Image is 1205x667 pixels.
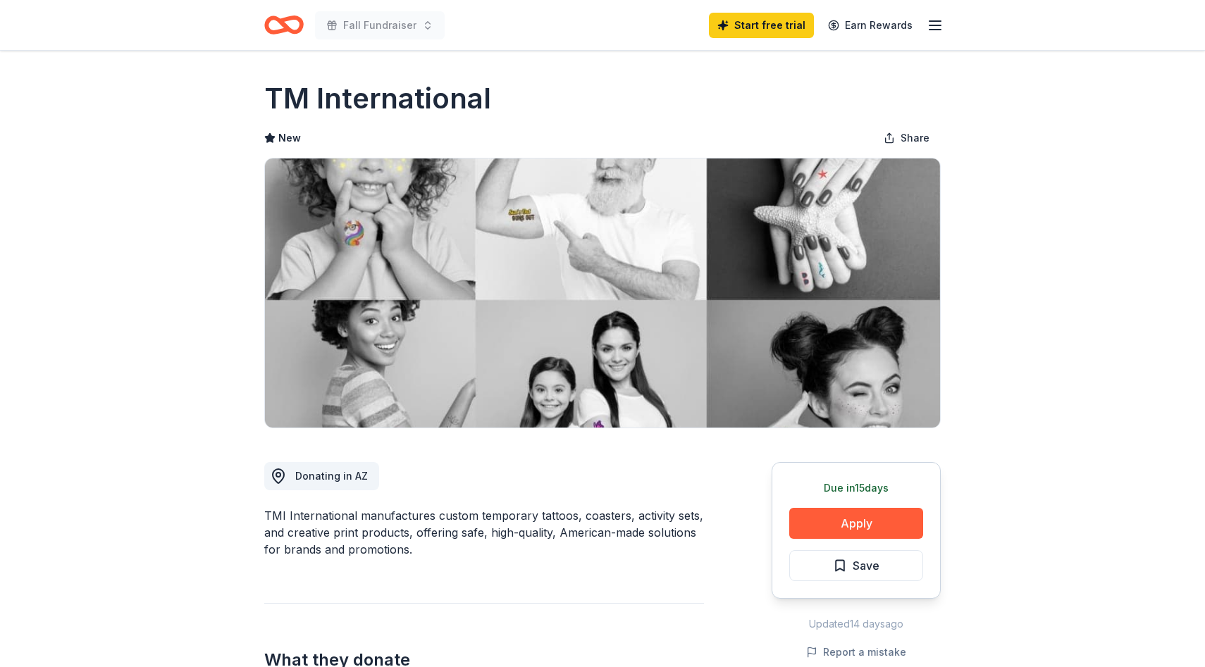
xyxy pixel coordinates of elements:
a: Start free trial [709,13,814,38]
div: TMI International manufactures custom temporary tattoos, coasters, activity sets, and creative pr... [264,507,704,558]
h1: TM International [264,79,491,118]
span: Donating in AZ [295,470,368,482]
button: Share [872,124,941,152]
button: Apply [789,508,923,539]
a: Earn Rewards [820,13,921,38]
img: Image for TM International [265,158,940,428]
button: Fall Fundraiser [315,11,445,39]
a: Home [264,8,304,42]
span: New [278,130,301,147]
button: Save [789,550,923,581]
span: Fall Fundraiser [343,17,416,34]
div: Updated 14 days ago [772,616,941,632]
span: Share [901,130,929,147]
div: Due in 15 days [789,480,923,497]
span: Save [853,556,879,575]
button: Report a mistake [806,644,906,661]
